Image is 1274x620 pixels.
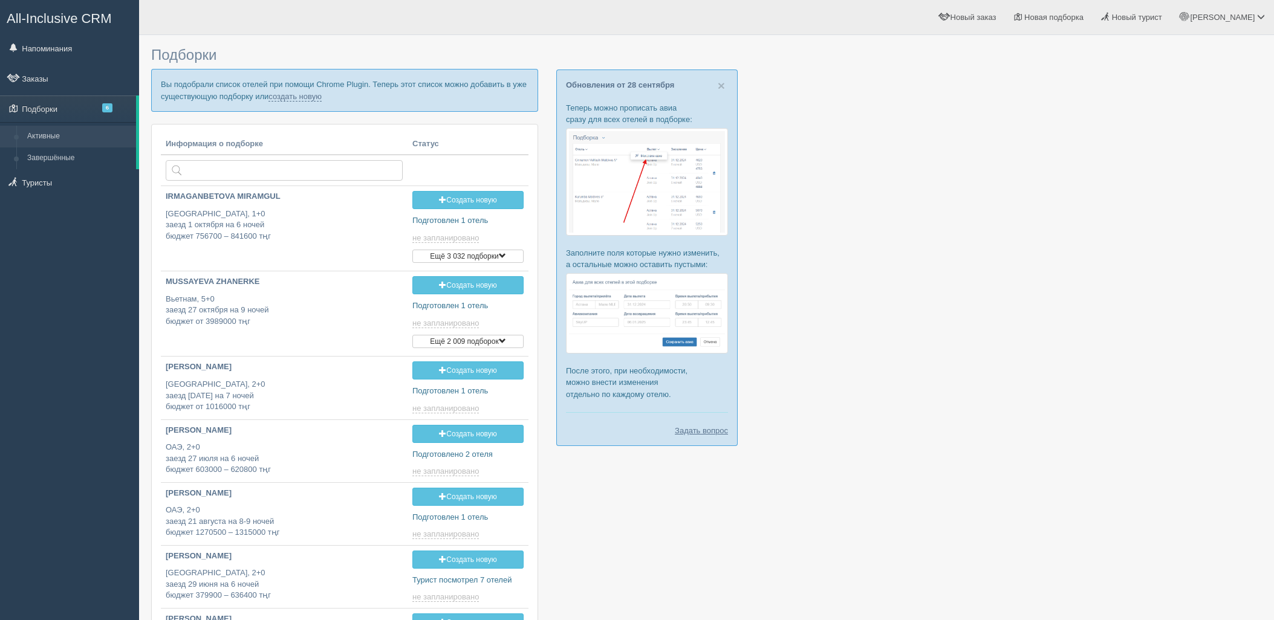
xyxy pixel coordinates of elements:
th: Информация о подборке [161,134,408,155]
p: Заполните поля которые нужно изменить, а остальные можно оставить пустыми: [566,247,728,270]
a: [PERSON_NAME] ОАЭ, 2+0заезд 27 июля на 6 ночейбюджет 603000 – 620800 тңг [161,420,408,481]
span: All-Inclusive CRM [7,11,112,26]
p: Подготовлен 1 отель [412,300,524,312]
a: [PERSON_NAME] ОАЭ, 2+0заезд 21 августа на 8-9 ночейбюджет 1270500 – 1315000 тңг [161,483,408,544]
p: [PERSON_NAME] [166,551,403,562]
th: Статус [408,134,528,155]
p: Теперь можно прописать авиа сразу для всех отелей в подборке: [566,102,728,125]
a: не запланировано [412,404,481,413]
span: Новый турист [1112,13,1162,22]
img: %D0%BF%D0%BE%D0%B4%D0%B1%D0%BE%D1%80%D0%BA%D0%B0-%D0%B0%D0%B2%D0%B8%D0%B0-1-%D1%81%D1%80%D0%BC-%D... [566,128,728,235]
p: [PERSON_NAME] [166,488,403,499]
span: не запланировано [412,592,479,602]
span: не запланировано [412,529,479,539]
p: Вьетнам, 5+0 заезд 27 октября на 9 ночей бюджет от 3989000 тңг [166,294,403,328]
a: Создать новую [412,276,524,294]
a: Создать новую [412,551,524,569]
a: Завершённые [22,147,136,169]
p: После этого, при необходимости, можно внести изменения отдельно по каждому отелю. [566,365,728,399]
a: не запланировано [412,529,481,539]
span: Подборки [151,47,216,63]
p: Подготовлен 1 отель [412,386,524,397]
p: Турист посмотрел 7 отелей [412,575,524,586]
a: создать новую [268,92,322,102]
p: [GEOGRAPHIC_DATA], 1+0 заезд 1 октября на 6 ночей бюджет 756700 – 841600 тңг [166,208,403,242]
a: не запланировано [412,233,481,243]
p: [GEOGRAPHIC_DATA], 2+0 заезд 29 июня на 6 ночей бюджет 379900 – 636400 тңг [166,567,403,601]
p: IRMAGANBETOVA MIRAMGUL [166,191,403,202]
p: Вы подобрали список отелей при помощи Chrome Plugin. Теперь этот список можно добавить в уже суще... [151,69,538,111]
button: Ещё 3 032 подборки [412,250,524,263]
a: Активные [22,126,136,147]
p: Подготовлено 2 отеля [412,449,524,460]
span: не запланировано [412,318,479,328]
input: Поиск по стране или туристу [166,160,403,181]
span: Новая подборка [1024,13,1084,22]
button: Ещё 2 009 подборок [412,335,524,348]
a: Создать новую [412,191,524,209]
a: Создать новую [412,488,524,506]
p: [PERSON_NAME] [166,361,403,373]
span: не запланировано [412,404,479,413]
a: MUSSAYEVA ZHANERKE Вьетнам, 5+0заезд 27 октября на 9 ночейбюджет от 3989000 тңг [161,271,408,337]
span: не запланировано [412,233,479,243]
img: %D0%BF%D0%BE%D0%B4%D0%B1%D0%BE%D1%80%D0%BA%D0%B0-%D0%B0%D0%B2%D0%B8%D0%B0-2-%D1%81%D1%80%D0%BC-%D... [566,273,728,354]
p: [PERSON_NAME] [166,425,403,436]
a: [PERSON_NAME] [GEOGRAPHIC_DATA], 2+0заезд 29 июня на 6 ночейбюджет 379900 – 636400 тңг [161,546,408,607]
span: 6 [102,103,112,112]
a: Обновления от 28 сентября [566,80,674,89]
span: [PERSON_NAME] [1190,13,1255,22]
a: IRMAGANBETOVA MIRAMGUL [GEOGRAPHIC_DATA], 1+0заезд 1 октября на 6 ночейбюджет 756700 – 841600 тңг [161,186,408,252]
span: × [718,79,725,92]
p: MUSSAYEVA ZHANERKE [166,276,403,288]
a: не запланировано [412,592,481,602]
p: [GEOGRAPHIC_DATA], 2+0 заезд [DATE] на 7 ночей бюджет от 1016000 тңг [166,379,403,413]
a: не запланировано [412,318,481,328]
a: Создать новую [412,425,524,443]
a: All-Inclusive CRM [1,1,138,34]
p: ОАЭ, 2+0 заезд 21 августа на 8-9 ночей бюджет 1270500 – 1315000 тңг [166,505,403,538]
a: не запланировано [412,467,481,476]
span: не запланировано [412,467,479,476]
a: Создать новую [412,361,524,379]
p: ОАЭ, 2+0 заезд 27 июля на 6 ночей бюджет 603000 – 620800 тңг [166,442,403,476]
p: Подготовлен 1 отель [412,512,524,523]
span: Новый заказ [951,13,996,22]
a: [PERSON_NAME] [GEOGRAPHIC_DATA], 2+0заезд [DATE] на 7 ночейбюджет от 1016000 тңг [161,357,408,418]
a: Задать вопрос [675,425,728,436]
button: Close [718,79,725,92]
p: Подготовлен 1 отель [412,215,524,227]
